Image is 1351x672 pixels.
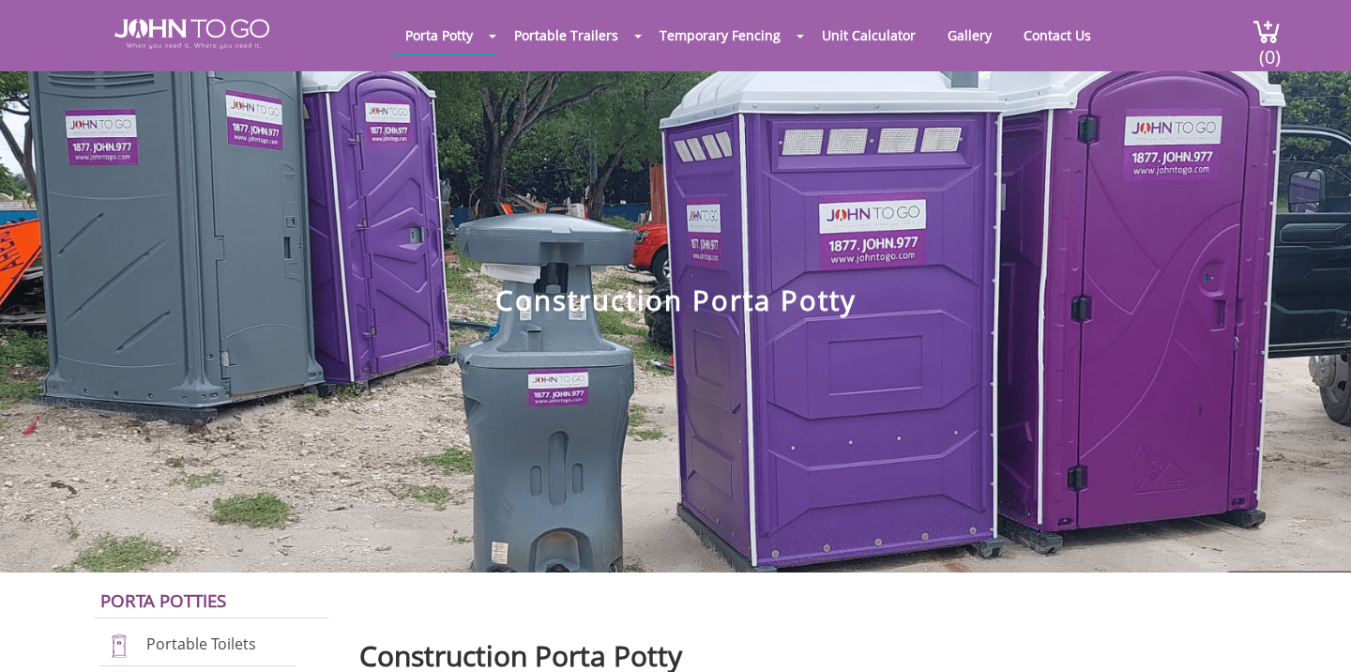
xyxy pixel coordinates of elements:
a: Portable Trailers [500,17,632,53]
img: cart a [1252,19,1281,44]
a: Temporary Fencing [645,17,795,53]
a: Contact Us [1009,17,1105,53]
img: portable-toilets-new.png [99,634,139,659]
img: JOHN to go [114,19,269,49]
a: Unit Calculator [808,17,930,53]
a: Porta Potties [100,588,226,612]
a: Gallery [934,17,1006,53]
a: Portable Toilets [146,634,256,655]
a: Porta Potty [391,17,487,53]
h2: Construction Porta Potty [359,631,1324,671]
span: (0) [1258,29,1281,69]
